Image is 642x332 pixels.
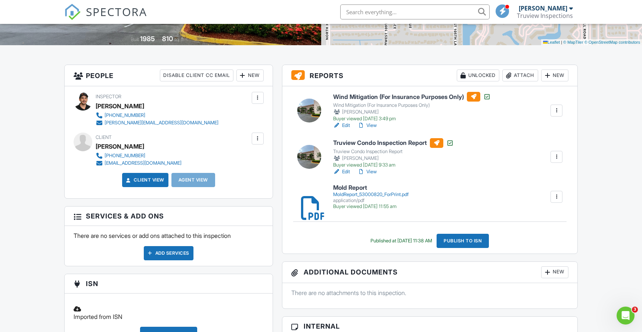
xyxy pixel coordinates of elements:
div: Wind Mitigation (For Insurance Purposes Only) [333,102,491,108]
a: Edit [333,122,350,129]
div: New [541,266,568,278]
a: Client View [125,176,164,184]
div: [PERSON_NAME][EMAIL_ADDRESS][DOMAIN_NAME] [105,120,218,126]
div: [PHONE_NUMBER] [105,153,145,159]
a: [PHONE_NUMBER] [96,152,182,159]
span: sq. ft. [174,37,184,42]
a: [EMAIL_ADDRESS][DOMAIN_NAME] [96,159,182,167]
span: Built [131,37,139,42]
div: Truview Condo Inspection Report [333,149,454,155]
div: MoldReport_53000820_ForPrint.pdf [333,192,409,198]
div: Buyer viewed [DATE] 3:49 pm [333,116,491,122]
h6: Truview Condo Inspection Report [333,138,454,148]
h6: Wind Mitigation (For Insurance Purposes Only) [333,92,491,102]
div: There are no services or add ons attached to this inspection [65,226,273,266]
div: [PERSON_NAME] [96,100,144,112]
a: [PERSON_NAME][EMAIL_ADDRESS][DOMAIN_NAME] [96,119,218,127]
a: © OpenStreetMap contributors [584,40,640,44]
div: [PERSON_NAME] [96,141,144,152]
div: New [541,69,568,81]
h3: Services & Add ons [65,207,273,226]
a: Edit [333,168,350,176]
input: Search everything... [340,4,490,19]
a: [PHONE_NUMBER] [96,112,218,119]
div: [PERSON_NAME] [333,108,491,116]
img: The Best Home Inspection Software - Spectora [64,4,81,20]
a: View [357,168,377,176]
span: Client [96,134,112,140]
div: Buyer viewed [DATE] 11:55 am [333,204,409,210]
div: [PHONE_NUMBER] [105,112,145,118]
div: application/pdf [333,198,409,204]
div: Buyer viewed [DATE] 9:33 am [333,162,454,168]
a: © MapTiler [563,40,583,44]
div: Add Services [144,246,193,260]
span: Inspector [96,94,121,99]
iframe: Intercom live chat [617,307,635,325]
div: Truview Inspections [517,12,573,19]
div: Disable Client CC Email [160,69,233,81]
h3: ISN [65,274,273,294]
h3: People [65,65,273,86]
a: SPECTORA [64,10,147,26]
div: Published at [DATE] 11:38 AM [370,238,432,244]
h6: Mold Report [333,184,409,191]
div: 810 [162,35,173,43]
div: Unlocked [457,69,499,81]
div: Attach [502,69,538,81]
a: View [357,122,377,129]
div: [PERSON_NAME] [333,155,454,162]
h3: Reports [282,65,577,86]
p: There are no attachments to this inspection. [291,289,568,297]
span: | [561,40,562,44]
span: SPECTORA [86,4,147,19]
div: 1985 [140,35,155,43]
a: Mold Report MoldReport_53000820_ForPrint.pdf application/pdf Buyer viewed [DATE] 11:55 am [333,184,409,210]
span: 3 [632,307,638,313]
div: Publish to ISN [437,234,489,248]
a: Truview Condo Inspection Report Truview Condo Inspection Report [PERSON_NAME] Buyer viewed [DATE]... [333,138,454,168]
h3: Additional Documents [282,262,577,283]
div: [PERSON_NAME] [519,4,567,12]
a: Leaflet [543,40,560,44]
div: Imported from ISN [69,299,268,327]
div: [EMAIL_ADDRESS][DOMAIN_NAME] [105,160,182,166]
a: Wind Mitigation (For Insurance Purposes Only) Wind Mitigation (For Insurance Purposes Only) [PERS... [333,92,491,122]
div: New [236,69,264,81]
